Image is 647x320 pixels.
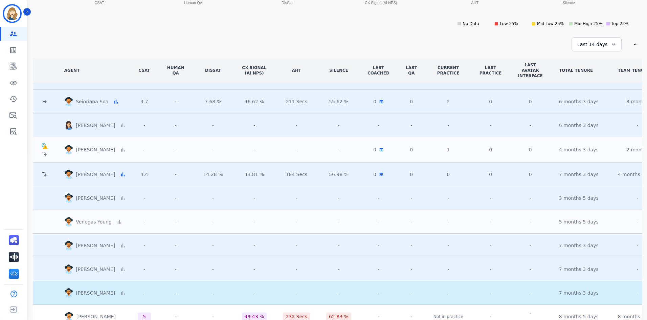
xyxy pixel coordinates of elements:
[518,146,543,153] span: 0
[242,218,267,226] div: -
[41,143,48,149] img: Terminated user
[64,288,73,298] img: Rounded avatar
[365,1,397,5] text: CX Signal (AI NPS)
[242,289,267,297] div: -
[326,121,351,129] div: -
[167,194,184,202] div: -
[406,313,417,320] div: -
[138,218,151,226] div: -
[559,313,599,320] div: 8 months 5 days
[378,218,379,225] span: -
[326,68,351,73] div: Silence
[611,21,629,26] text: Top 25%
[367,65,389,76] div: LAST COACHED
[326,98,351,106] div: 55.62 %
[518,171,543,178] span: 0
[406,266,417,273] div: -
[201,98,226,106] div: 7.68 %
[76,122,118,129] p: [PERSON_NAME]
[64,241,73,250] img: Rounded avatar
[559,98,599,105] div: 6 months 3 days
[167,170,184,178] div: -
[406,290,417,296] div: -
[559,68,593,73] div: TOTAL TENURE
[479,98,502,105] div: 0
[530,310,531,317] div: -
[201,241,226,250] div: -
[378,122,379,129] span: -
[167,98,184,106] div: -
[326,194,351,202] div: -
[167,289,184,297] div: -
[406,171,417,178] div: 0
[201,194,226,202] div: -
[64,217,73,227] img: Rounded avatar
[184,1,202,5] text: Human QA
[471,1,478,5] text: AHT
[64,97,73,106] img: Rounded avatar
[373,171,376,178] span: 0
[433,98,463,105] div: 2
[479,146,502,153] div: 0
[518,98,543,105] span: 0
[138,68,151,73] div: CSAT
[242,121,267,129] div: -
[433,171,463,178] div: 0
[479,218,502,225] div: -
[283,121,310,129] div: -
[283,68,310,73] div: AHT
[283,170,310,178] div: 184 Secs
[559,195,599,201] div: 3 months 5 days
[518,242,543,249] span: -
[537,21,564,26] text: Mid Low 25%
[76,218,114,225] p: Venegas Young
[76,266,118,273] p: [PERSON_NAME]
[326,170,351,178] div: 56.98 %
[64,68,80,73] div: AGENT
[242,265,267,273] div: -
[143,313,146,320] div: 5
[406,65,417,76] div: LAST QA
[326,218,351,226] div: -
[479,65,502,76] div: LAST PRACTICE
[479,171,502,178] div: 0
[406,122,417,129] div: -
[562,1,575,5] text: Silence
[242,194,267,202] div: -
[242,170,267,178] div: 43.81 %
[326,265,351,273] div: -
[479,313,502,320] div: -
[283,241,310,250] div: -
[283,265,310,273] div: -
[559,146,599,153] div: 4 months 3 days
[329,313,349,320] div: 62.83 %
[479,242,502,249] div: -
[559,122,599,129] div: 6 months 3 days
[64,264,73,274] img: Rounded avatar
[138,121,151,129] div: -
[326,289,351,297] div: -
[76,313,118,320] p: [PERSON_NAME]
[433,146,463,153] div: 1
[4,5,20,22] img: Bordered avatar
[518,266,543,273] span: -
[282,1,292,5] text: DisSat
[572,37,622,51] div: Last 14 days
[479,266,502,273] div: -
[479,122,502,129] div: -
[326,146,351,154] div: -
[518,62,543,79] div: LAST AVATAR INTERFACE
[406,146,417,153] div: 0
[559,290,599,296] div: 7 months 3 days
[201,170,226,178] div: 14.28 %
[518,195,543,201] span: -
[138,265,151,273] div: -
[167,65,184,76] div: Human QA
[378,242,379,249] span: -
[76,171,118,178] p: [PERSON_NAME]
[76,146,118,153] p: [PERSON_NAME]
[201,121,226,129] div: -
[64,121,73,130] img: Rounded avatar
[138,241,151,250] div: -
[406,218,417,225] div: -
